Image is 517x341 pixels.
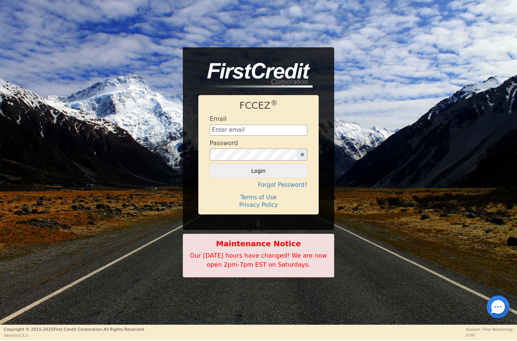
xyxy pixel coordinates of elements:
[210,100,307,111] h1: FCCEZ
[210,125,307,136] input: Enter email
[187,238,330,249] b: Maintenance Notice
[210,115,226,122] h4: Email
[210,181,307,188] h4: Forgot Password?
[198,63,313,88] img: logo-CMu_cnol.png
[210,202,307,208] h4: Privacy Policy
[210,149,297,161] input: password
[466,327,513,332] p: Session Time Remaining:
[210,139,238,147] h4: Password
[4,333,145,338] p: Version 3.2.2
[466,332,513,338] p: 0:00
[210,164,307,177] button: Login
[4,327,145,333] p: Copyright © 2015- 2025 First Credit Corporation.
[103,327,145,332] span: All Rights Reserved.
[190,252,327,268] span: Our [DATE] hours have changed! We are now open 2pm-7pm EST on Saturdays.
[210,194,307,201] h4: Terms of Use
[271,99,278,107] sup: ®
